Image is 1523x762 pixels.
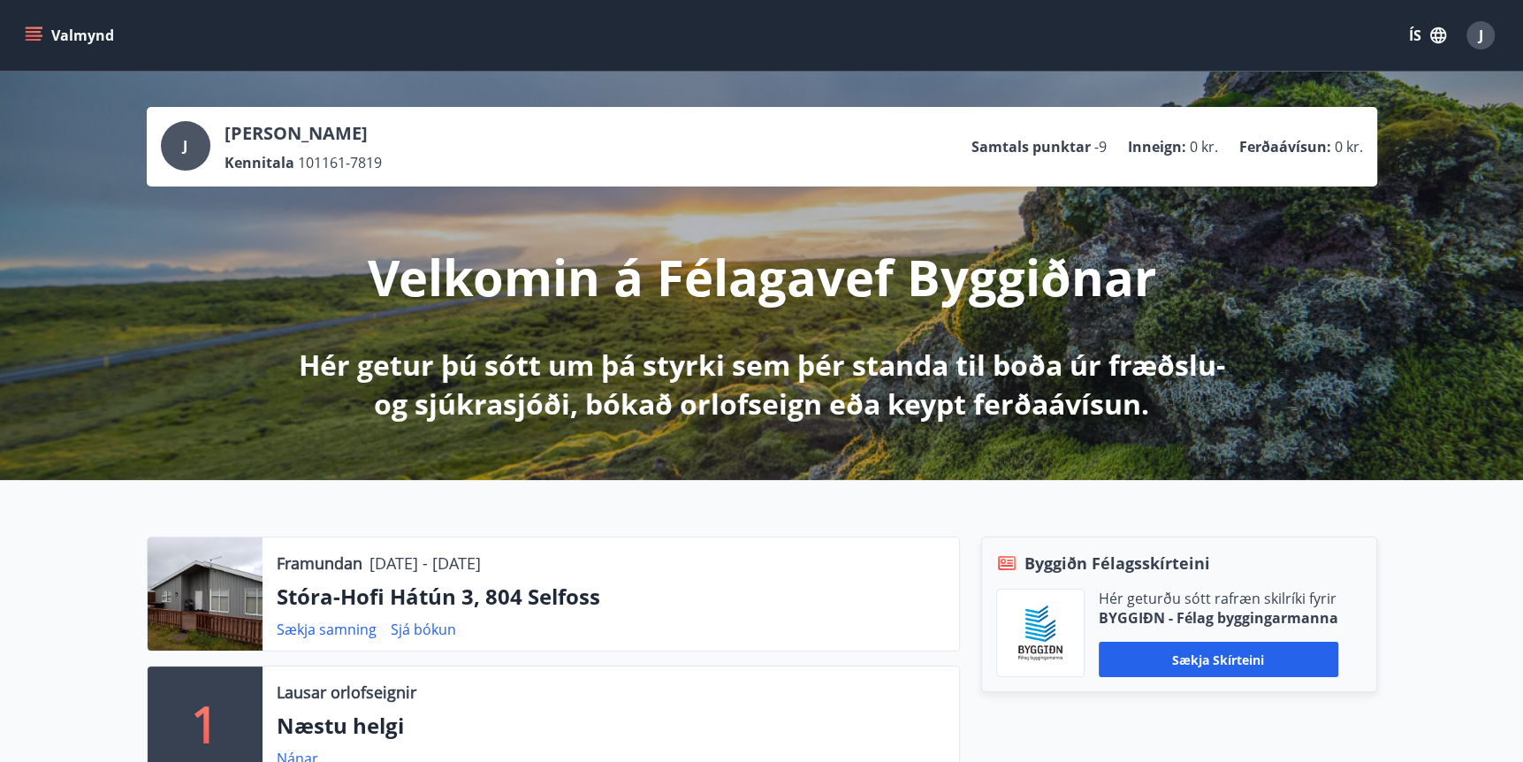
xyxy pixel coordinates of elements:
[225,153,294,172] p: Kennitala
[1335,137,1363,156] span: 0 kr.
[1239,137,1331,156] p: Ferðaávísun :
[1399,19,1456,51] button: ÍS
[1099,608,1338,628] p: BYGGIÐN - Félag byggingarmanna
[369,552,481,575] p: [DATE] - [DATE]
[1459,14,1502,57] button: J
[225,121,382,146] p: [PERSON_NAME]
[295,346,1229,423] p: Hér getur þú sótt um þá styrki sem þér standa til boða úr fræðslu- og sjúkrasjóði, bókað orlofsei...
[971,137,1091,156] p: Samtals punktar
[277,582,945,612] p: Stóra-Hofi Hátún 3, 804 Selfoss
[183,136,187,156] span: J
[1099,642,1338,677] button: Sækja skírteini
[1094,137,1107,156] span: -9
[21,19,121,51] button: menu
[277,711,945,741] p: Næstu helgi
[277,620,377,639] a: Sækja samning
[277,681,416,704] p: Lausar orlofseignir
[1099,589,1338,608] p: Hér geturðu sótt rafræn skilríki fyrir
[298,153,382,172] span: 101161-7819
[277,552,362,575] p: Framundan
[1479,26,1483,45] span: J
[368,243,1156,310] p: Velkomin á Félagavef Byggiðnar
[1128,137,1186,156] p: Inneign :
[191,690,219,757] p: 1
[1010,603,1070,663] img: BKlGVmlTW1Qrz68WFGMFQUcXHWdQd7yePWMkvn3i.png
[391,620,456,639] a: Sjá bókun
[1190,137,1218,156] span: 0 kr.
[1024,552,1210,575] span: Byggiðn Félagsskírteini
